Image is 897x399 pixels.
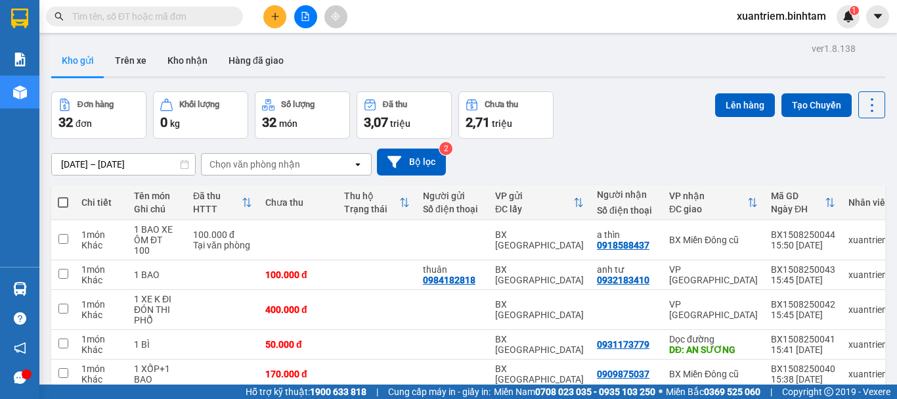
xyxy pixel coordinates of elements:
[262,114,276,130] span: 32
[852,6,856,15] span: 1
[265,369,331,379] div: 170.000 đ
[357,91,452,139] button: Đã thu3,07 triệu
[669,235,758,245] div: BX Miền Đông cũ
[81,364,121,374] div: 1 món
[704,387,760,397] strong: 0369 525 060
[663,185,764,220] th: Toggle SortBy
[193,240,252,250] div: Tại văn phòng
[13,282,27,296] img: warehouse-icon
[353,159,363,170] svg: open
[11,9,28,28] img: logo-vxr
[81,197,121,208] div: Chi tiết
[81,299,121,310] div: 1 món
[850,6,859,15] sup: 1
[153,91,248,139] button: Khối lượng0kg
[14,371,26,384] span: message
[170,118,180,129] span: kg
[659,389,663,394] span: ⚪️
[81,240,121,250] div: Khác
[376,385,378,399] span: |
[597,240,649,250] div: 0918588437
[281,100,315,109] div: Số lượng
[344,204,399,214] div: Trạng thái
[388,385,491,399] span: Cung cấp máy in - giấy in:
[157,45,218,76] button: Kho nhận
[866,5,889,28] button: caret-down
[669,264,758,285] div: VP [GEOGRAPHIC_DATA]
[764,185,842,220] th: Toggle SortBy
[771,275,835,285] div: 15:45 [DATE]
[812,41,856,56] div: ver 1.8.138
[255,91,350,139] button: Số lượng32món
[81,334,121,344] div: 1 món
[771,374,835,385] div: 15:38 [DATE]
[439,142,452,155] sup: 2
[81,229,121,240] div: 1 món
[209,158,300,171] div: Chọn văn phòng nhận
[310,387,366,397] strong: 1900 633 818
[338,185,416,220] th: Toggle SortBy
[179,100,219,109] div: Khối lượng
[669,369,758,379] div: BX Miền Đông cũ
[52,154,195,175] input: Select a date range.
[597,275,649,285] div: 0932183410
[301,12,310,21] span: file-add
[364,114,388,130] span: 3,07
[669,191,747,201] div: VP nhận
[193,191,242,201] div: Đã thu
[81,344,121,355] div: Khác
[160,114,167,130] span: 0
[495,334,584,355] div: BX [GEOGRAPHIC_DATA]
[495,229,584,250] div: BX [GEOGRAPHIC_DATA]
[324,5,347,28] button: aim
[771,344,835,355] div: 15:41 [DATE]
[134,339,180,350] div: 1 BÌ
[597,369,649,379] div: 0909875037
[872,11,884,22] span: caret-down
[771,310,835,320] div: 15:45 [DATE]
[495,191,573,201] div: VP gửi
[494,385,655,399] span: Miền Nam
[383,100,407,109] div: Đã thu
[726,8,837,24] span: xuantriem.binhtam
[597,205,656,216] div: Số điện thoại
[51,45,104,76] button: Kho gửi
[193,204,242,214] div: HTTT
[193,229,252,240] div: 100.000 đ
[770,385,772,399] span: |
[771,299,835,310] div: BX1508250042
[14,342,26,354] span: notification
[669,299,758,320] div: VP [GEOGRAPHIC_DATA]
[597,264,656,275] div: anh tư
[771,240,835,250] div: 15:50 [DATE]
[492,118,512,129] span: triệu
[58,114,73,130] span: 32
[669,334,758,344] div: Dọc đường
[666,385,760,399] span: Miền Bắc
[771,334,835,344] div: BX1508250041
[134,364,180,385] div: 1 XỐP+1 BAO
[458,91,554,139] button: Chưa thu2,71 triệu
[13,53,27,66] img: solution-icon
[489,185,590,220] th: Toggle SortBy
[423,204,482,214] div: Số điện thoại
[134,270,180,280] div: 1 BAO
[271,12,280,21] span: plus
[597,339,649,350] div: 0931173779
[72,9,227,24] input: Tìm tên, số ĐT hoặc mã đơn
[81,374,121,385] div: Khác
[423,275,475,285] div: 0984182818
[466,114,490,130] span: 2,71
[771,191,825,201] div: Mã GD
[495,299,584,320] div: BX [GEOGRAPHIC_DATA]
[265,197,331,208] div: Chưa thu
[186,185,259,220] th: Toggle SortBy
[842,11,854,22] img: icon-new-feature
[771,229,835,240] div: BX1508250044
[495,204,573,214] div: ĐC lấy
[51,91,146,139] button: Đơn hàng32đơn
[76,118,92,129] span: đơn
[771,264,835,275] div: BX1508250043
[279,118,297,129] span: món
[13,85,27,99] img: warehouse-icon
